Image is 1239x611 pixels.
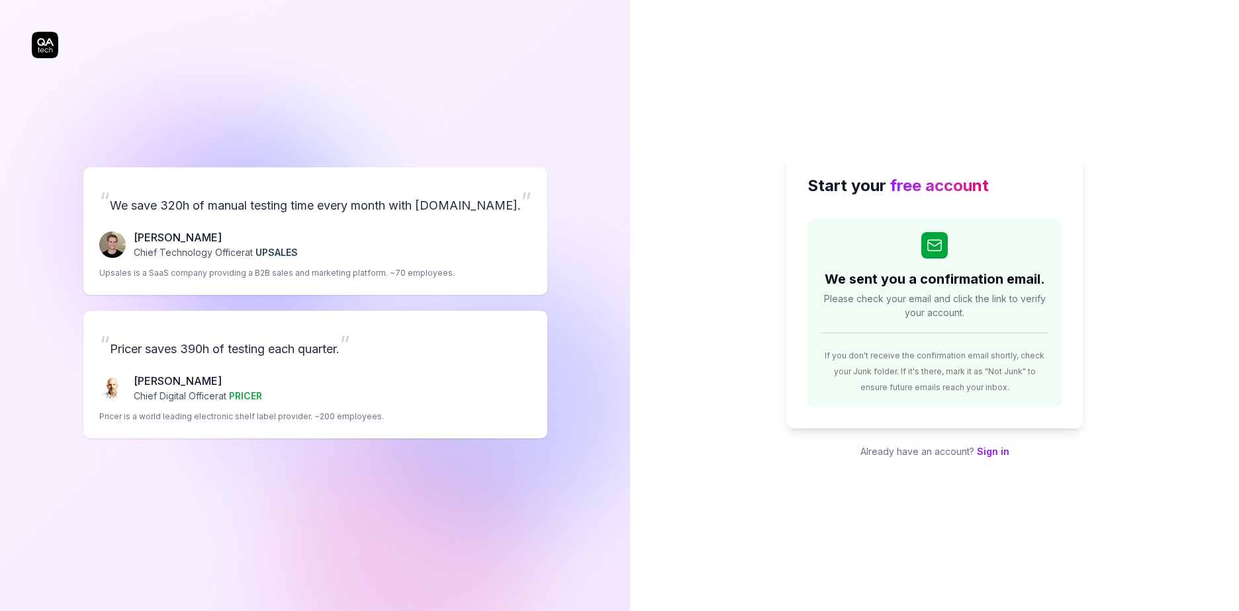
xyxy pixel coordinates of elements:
h2: We sent you a confirmation email. [825,269,1045,289]
span: free account [890,176,989,195]
p: Chief Digital Officer at [134,389,262,403]
span: UPSALES [255,247,298,258]
p: Already have an account? [786,444,1083,458]
h2: Start your [807,174,1062,198]
img: Chris Chalkitis [99,375,126,401]
span: “ [99,330,110,359]
a: “We save 320h of manual testing time every month with [DOMAIN_NAME].”Fredrik Seidl[PERSON_NAME]Ch... [83,167,547,295]
span: Please check your email and click the link to verify your account. [821,292,1048,319]
p: Pricer is a world leading electronic shelf label provider. ~200 employees. [99,411,384,423]
p: [PERSON_NAME] [134,373,262,389]
span: “ [99,186,110,216]
span: ” [521,186,531,216]
span: ” [340,330,350,359]
a: Sign in [977,446,1009,457]
p: Chief Technology Officer at [134,245,298,259]
img: Fredrik Seidl [99,231,126,258]
p: [PERSON_NAME] [134,229,298,245]
a: “Pricer saves 390h of testing each quarter.”Chris Chalkitis[PERSON_NAME]Chief Digital Officerat P... [83,311,547,438]
span: PRICER [229,390,262,401]
span: If you don't receive the confirmation email shortly, check your Junk folder. If it's there, mark ... [825,350,1044,392]
p: Pricer saves 390h of testing each quarter. [99,327,531,362]
p: We save 320h of manual testing time every month with [DOMAIN_NAME]. [99,183,531,219]
p: Upsales is a SaaS company providing a B2B sales and marketing platform. ~70 employees. [99,267,455,279]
